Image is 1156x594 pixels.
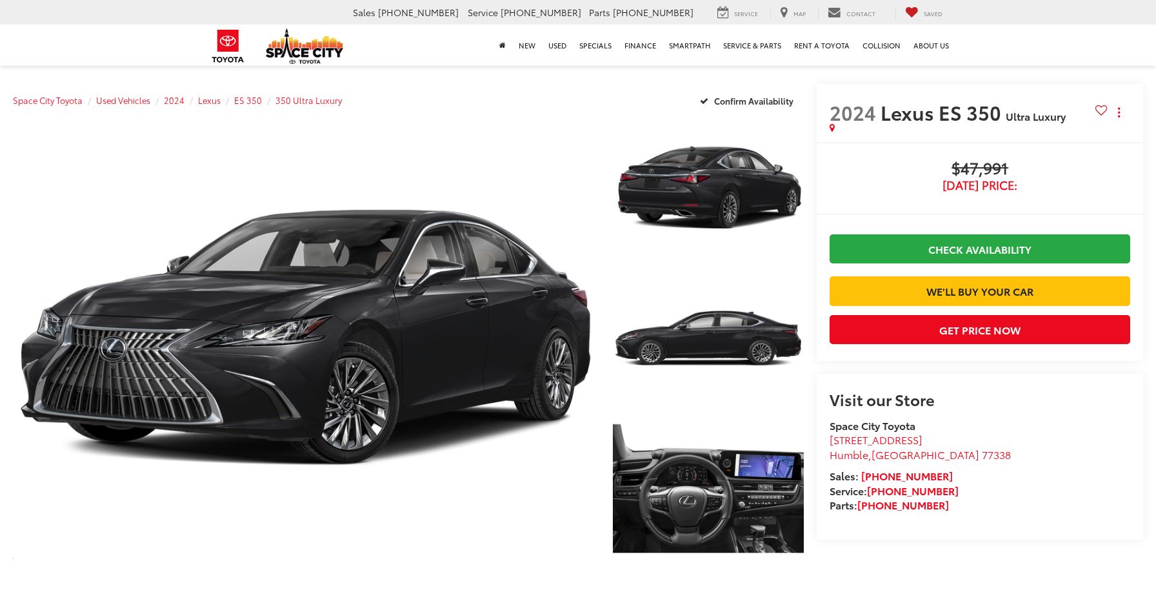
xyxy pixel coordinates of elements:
img: 2024 Lexus ES 350 350 Ultra Luxury [7,114,604,563]
a: Expand Photo 1 [613,116,804,260]
img: Space City Toyota [266,28,343,64]
span: [PHONE_NUMBER] [613,6,693,19]
a: Used Vehicles [96,94,150,106]
a: About Us [907,25,955,66]
a: ES 350 [234,94,262,106]
span: , [830,447,1011,462]
a: [STREET_ADDRESS] Humble,[GEOGRAPHIC_DATA] 77338 [830,432,1011,462]
span: [PHONE_NUMBER] [501,6,581,19]
a: New [512,25,542,66]
a: Used [542,25,573,66]
span: Map [793,9,806,17]
button: Confirm Availability [693,89,804,112]
a: Space City Toyota [13,94,83,106]
span: Saved [924,9,942,17]
img: Toyota [204,25,252,67]
a: Map [770,6,815,20]
img: 2024 Lexus ES 350 350 Ultra Luxury [611,415,806,562]
span: Lexus ES 350 [881,98,1006,126]
a: Rent a Toyota [788,25,856,66]
span: [PHONE_NUMBER] [378,6,459,19]
a: Contact [818,6,885,20]
span: Service [734,9,758,17]
a: Finance [618,25,663,66]
img: 2024 Lexus ES 350 350 Ultra Luxury [611,115,806,261]
a: Service [708,6,768,20]
a: SmartPath [663,25,717,66]
a: Expand Photo 2 [613,267,804,410]
span: Ultra Luxury [1006,108,1066,123]
button: Actions [1108,101,1130,123]
span: $47,991 [830,159,1130,179]
a: Service & Parts [717,25,788,66]
a: Specials [573,25,618,66]
strong: Parts: [830,497,949,512]
span: dropdown dots [1118,107,1120,118]
strong: Space City Toyota [830,418,915,433]
span: Confirm Availability [714,95,793,107]
span: [GEOGRAPHIC_DATA] [872,447,979,462]
a: Expand Photo 0 [13,116,599,560]
a: [PHONE_NUMBER] [857,497,949,512]
button: Get Price Now [830,315,1130,344]
span: Sales [353,6,375,19]
h2: Visit our Store [830,391,1130,407]
a: We'll Buy Your Car [830,276,1130,305]
a: Check Availability [830,234,1130,263]
a: [PHONE_NUMBER] [861,468,953,483]
a: 350 Ultra Luxury [275,94,342,106]
img: 2024 Lexus ES 350 350 Ultra Luxury [611,265,806,412]
span: 2024 [830,98,876,126]
a: 2024 [164,94,184,106]
a: Lexus [198,94,221,106]
strong: Service: [830,483,959,498]
span: Humble [830,447,868,462]
span: Sales: [830,468,859,483]
span: Parts [589,6,610,19]
a: Collision [856,25,907,66]
a: My Saved Vehicles [895,6,952,20]
a: Expand Photo 3 [613,417,804,560]
a: Home [493,25,512,66]
span: [DATE] Price: [830,179,1130,192]
span: 77338 [982,447,1011,462]
span: [STREET_ADDRESS] [830,432,922,447]
a: [PHONE_NUMBER] [867,483,959,498]
span: Contact [846,9,875,17]
span: Service [468,6,498,19]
